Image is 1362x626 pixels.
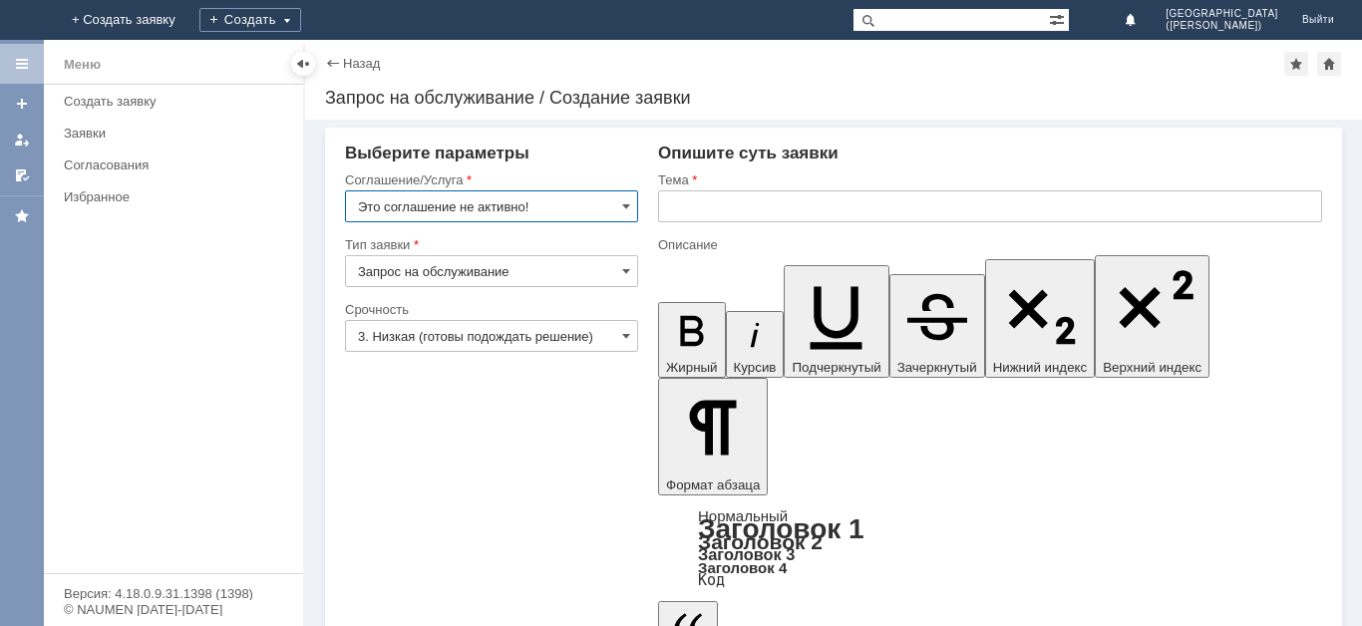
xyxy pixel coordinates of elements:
span: Верхний индекс [1103,360,1201,375]
a: Создать заявку [56,86,299,117]
button: Жирный [658,302,726,378]
button: Курсив [726,311,785,378]
button: Зачеркнутый [889,274,985,378]
div: Заявки [64,126,291,141]
div: Меню [64,53,101,77]
a: Создать заявку [6,88,38,120]
div: Запрос на обслуживание / Создание заявки [325,88,1342,108]
div: Тип заявки [345,238,634,251]
a: Заголовок 4 [698,559,787,576]
div: Скрыть меню [291,52,315,76]
a: Мои согласования [6,159,38,191]
span: Жирный [666,360,718,375]
button: Формат абзаца [658,378,768,495]
div: Версия: 4.18.0.9.31.1398 (1398) [64,587,283,600]
a: Заявки [56,118,299,149]
a: Нормальный [698,507,788,524]
div: Создать заявку [64,94,291,109]
span: Расширенный поиск [1049,9,1069,28]
span: Выберите параметры [345,144,529,162]
span: Зачеркнутый [897,360,977,375]
div: Срочность [345,303,634,316]
div: Формат абзаца [658,509,1322,587]
div: © NAUMEN [DATE]-[DATE] [64,603,283,616]
button: Верхний индекс [1095,255,1209,378]
a: Назад [343,56,380,71]
div: Создать [199,8,301,32]
a: Заголовок 1 [698,513,864,544]
span: Формат абзаца [666,477,760,492]
div: Тема [658,173,1318,186]
div: Соглашение/Услуга [345,173,634,186]
button: Нижний индекс [985,259,1096,378]
span: [GEOGRAPHIC_DATA] [1166,8,1278,20]
span: Нижний индекс [993,360,1088,375]
a: Заголовок 2 [698,530,823,553]
button: Подчеркнутый [784,265,888,378]
span: ([PERSON_NAME]) [1166,20,1278,32]
span: Курсив [734,360,777,375]
a: Мои заявки [6,124,38,156]
div: Описание [658,238,1318,251]
a: Согласования [56,150,299,180]
div: Добавить в избранное [1284,52,1308,76]
div: Избранное [64,189,269,204]
a: Заголовок 3 [698,545,795,563]
span: Подчеркнутый [792,360,880,375]
a: Код [698,571,725,589]
span: Опишите суть заявки [658,144,839,162]
div: Согласования [64,157,291,172]
div: Сделать домашней страницей [1317,52,1341,76]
